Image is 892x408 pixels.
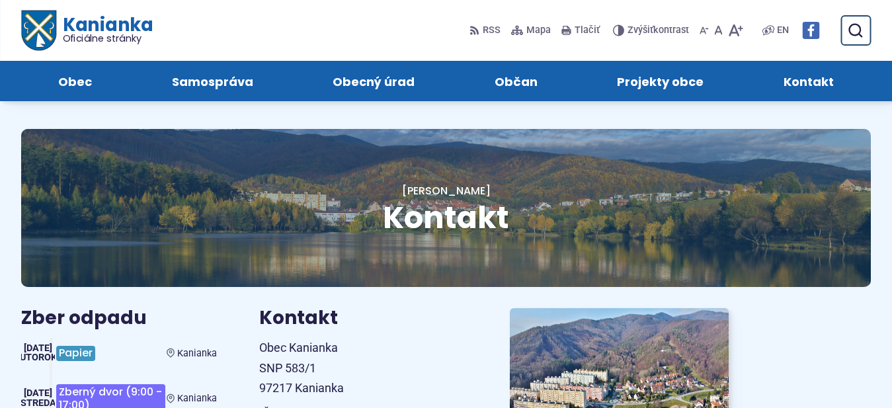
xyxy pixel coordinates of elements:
button: Zväčšiť veľkosť písma [725,17,746,44]
span: Obecný úrad [333,61,415,101]
h3: Kontakt [259,308,478,329]
span: Projekty obce [617,61,704,101]
img: Prejsť na domovskú stránku [21,11,56,51]
span: Kanianka [56,16,152,44]
h3: Zber odpadu [21,308,217,329]
span: Kontakt [383,196,509,239]
a: Mapa [508,17,553,44]
a: Samospráva [145,61,280,101]
a: Občan [468,61,565,101]
span: Kontakt [784,61,834,101]
span: EN [777,22,789,38]
a: Kontakt [757,61,861,101]
img: Prejsť na Facebook stránku [802,22,819,39]
a: EN [774,22,791,38]
a: Obecný úrad [306,61,442,101]
span: Kanianka [177,393,217,404]
button: Nastaviť pôvodnú veľkosť písma [711,17,725,44]
span: Zvýšiť [628,24,653,36]
a: Papier Kanianka [DATE] utorok [21,338,217,368]
button: Zvýšiťkontrast [613,17,692,44]
a: Logo Kanianka, prejsť na domovskú stránku. [21,11,153,51]
a: Obec [32,61,119,101]
span: Oficiálne stránky [62,34,153,43]
span: Papier [56,346,95,361]
span: Obec Kanianka SNP 583/1 97217 Kanianka [259,341,344,395]
a: RSS [469,17,503,44]
button: Zmenšiť veľkosť písma [697,17,711,44]
span: RSS [483,22,501,38]
span: utorok [20,352,57,363]
span: Samospráva [172,61,253,101]
span: Tlačiť [575,25,600,36]
span: Obec [58,61,92,101]
button: Tlačiť [559,17,602,44]
span: [DATE] [24,388,52,399]
span: [DATE] [24,343,52,354]
span: Mapa [526,22,551,38]
a: Projekty obce [590,61,731,101]
span: kontrast [628,25,689,36]
span: Občan [495,61,538,101]
span: Kanianka [177,348,217,359]
a: [PERSON_NAME] [402,183,491,198]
